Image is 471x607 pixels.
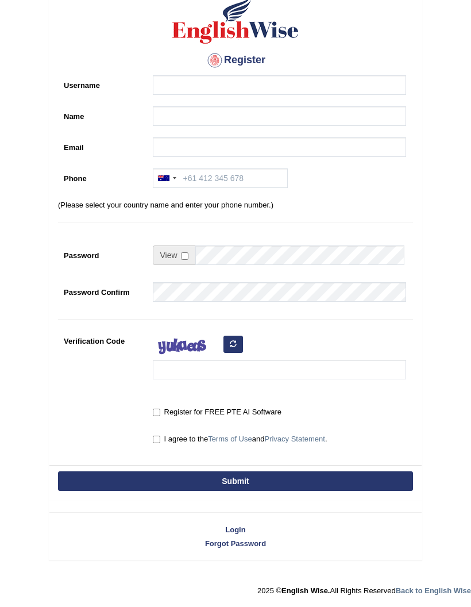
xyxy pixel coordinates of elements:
a: Terms of Use [208,435,252,443]
label: I agree to the and . [153,433,327,445]
label: Name [58,106,147,122]
h4: Register [58,51,413,70]
input: +61 412 345 678 [153,168,288,188]
a: Login [49,524,422,535]
p: (Please select your country name and enter your phone number.) [58,199,413,210]
div: Australia: +61 [153,169,180,187]
div: 2025 © All Rights Reserved [257,579,471,596]
a: Back to English Wise [396,586,471,595]
label: Email [58,137,147,153]
label: Password [58,245,147,261]
a: Privacy Statement [264,435,325,443]
input: Register for FREE PTE AI Software [153,409,160,416]
label: Register for FREE PTE AI Software [153,406,281,418]
label: Phone [58,168,147,184]
label: Username [58,75,147,91]
a: Forgot Password [49,538,422,549]
input: I agree to theTerms of UseandPrivacy Statement. [153,436,160,443]
label: Verification Code [58,331,147,347]
input: Show/Hide Password [181,252,188,260]
label: Password Confirm [58,282,147,298]
button: Submit [58,471,413,491]
strong: English Wise. [281,586,330,595]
